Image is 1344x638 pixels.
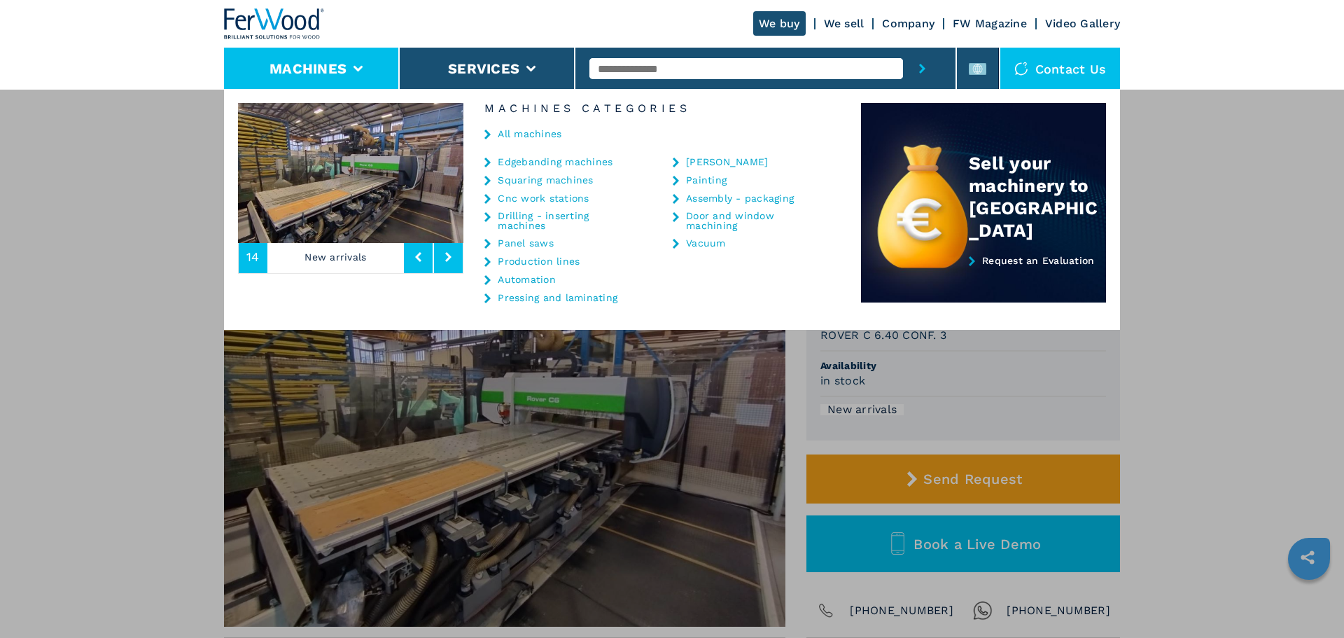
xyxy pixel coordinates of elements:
a: Pressing and laminating [498,293,617,303]
a: All machines [498,129,561,139]
span: 14 [246,251,260,263]
a: Squaring machines [498,175,593,185]
a: Door and window machining [686,211,826,230]
a: Company [882,17,934,30]
h6: Machines Categories [463,103,861,114]
a: Assembly - packaging [686,193,794,203]
a: Drilling - inserting machines [498,211,638,230]
a: FW Magazine [953,17,1027,30]
p: New arrivals [267,241,405,273]
a: Edgebanding machines [498,157,612,167]
img: image [238,103,463,243]
img: Contact us [1014,62,1028,76]
a: [PERSON_NAME] [686,157,768,167]
a: Painting [686,175,727,185]
button: submit-button [903,48,941,90]
div: Sell your machinery to [GEOGRAPHIC_DATA] [969,152,1106,242]
a: Request an Evaluation [861,255,1106,303]
img: Ferwood [224,8,325,39]
a: We sell [824,17,864,30]
div: Contact us [1000,48,1121,90]
a: Production lines [498,256,580,266]
a: We buy [753,11,806,36]
a: Cnc work stations [498,193,589,203]
button: Services [448,60,519,77]
a: Vacuum [686,238,726,248]
button: Machines [269,60,346,77]
a: Automation [498,275,556,284]
a: Video Gallery [1045,17,1120,30]
img: image [463,103,689,243]
a: Panel saws [498,238,554,248]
